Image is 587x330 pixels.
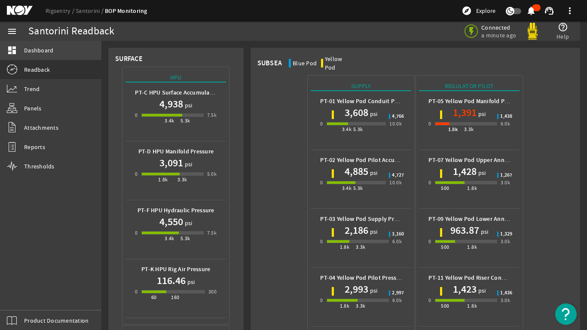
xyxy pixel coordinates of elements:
[467,243,477,251] div: 1.8k
[345,282,368,296] h1: 2,993
[186,278,195,286] span: psi
[135,229,138,237] div: 0
[320,119,323,128] div: 0
[208,287,217,296] div: 300
[428,274,585,282] b: PT-11 Yellow Pod Riser Connector Regulator Pilot Pressure
[392,173,404,178] span: 4,727
[481,24,518,31] span: Connected
[325,55,353,72] div: Yellow Pod
[158,175,168,184] div: 1.8k
[441,302,449,310] div: 500
[24,46,53,55] span: Dashboard
[24,162,55,171] span: Thresholds
[320,156,441,164] b: PT-02 Yellow Pod Pilot Accumulator Pressure
[356,302,366,310] div: 3.3k
[207,170,217,178] div: 5.0k
[171,293,179,302] div: 160
[419,82,520,91] div: Regulator Pilot
[441,243,449,251] div: 500
[356,243,366,251] div: 3.3k
[138,147,214,156] b: PT-D HPU Manifold Pressure
[458,4,499,18] button: Explore
[392,237,402,246] div: 6.0k
[500,173,512,178] span: 1,267
[24,143,45,151] span: Reports
[500,290,512,296] span: 1,436
[7,26,17,37] mat-icon: menu
[180,116,190,125] div: 5.3k
[389,119,402,128] div: 10.0k
[320,237,323,246] div: 0
[340,302,350,310] div: 1.8k
[467,302,477,310] div: 1.8k
[141,265,210,273] b: PT-K HPU Rig Air Pressure
[428,296,431,305] div: 0
[392,114,404,119] span: 4,766
[24,85,40,93] span: Trend
[138,206,214,214] b: PT-F HPU Hydraulic Pressure
[7,45,17,55] mat-icon: dashboard
[477,168,486,177] span: psi
[428,119,431,128] div: 0
[257,59,282,67] div: Subsea
[453,282,477,296] h1: 1,423
[555,303,577,325] button: Open Resource Center
[368,286,378,295] span: psi
[501,237,511,246] div: 3.0k
[467,184,477,192] div: 1.8k
[125,73,226,82] div: HPU
[392,290,404,296] span: 2,997
[428,215,554,223] b: PT-09 Yellow Pod Lower Annular Pilot Pressure
[556,32,569,41] span: Help
[177,175,187,184] div: 3.3k
[157,274,186,287] h1: 116.46
[159,156,183,170] h1: 3,091
[165,234,174,243] div: 3.4k
[558,22,568,32] mat-icon: help_outline
[500,114,512,119] span: 1,438
[428,237,431,246] div: 0
[368,227,378,236] span: psi
[135,287,138,296] div: 0
[345,106,368,119] h1: 3,608
[151,293,157,302] div: 60
[526,6,536,16] mat-icon: notifications
[24,123,58,132] span: Attachments
[524,23,541,40] img: Yellowpod.svg
[311,82,411,91] div: Supply
[183,160,193,168] span: psi
[448,125,458,134] div: 1.8k
[115,55,143,63] div: Surface
[453,165,477,178] h1: 1,428
[105,7,147,15] a: BOP Monitoring
[320,296,323,305] div: 0
[453,106,477,119] h1: 1,391
[183,219,193,227] span: psi
[183,101,193,110] span: psi
[135,89,242,97] b: PT-C HPU Surface Accumulator Pressure
[342,125,352,134] div: 3.4k
[501,119,511,128] div: 6.0k
[559,0,580,21] button: more_vert
[500,232,512,237] span: 1,329
[24,104,42,113] span: Panels
[481,31,518,39] span: a minute ago
[477,286,486,295] span: psi
[450,223,479,237] h1: 963.87
[293,59,317,67] div: Blue Pod
[428,156,554,164] b: PT-07 Yellow Pod Upper Annular Pilot Pressure
[464,125,474,134] div: 3.3k
[135,170,138,178] div: 0
[24,316,89,325] span: Product Documentation
[441,184,449,192] div: 500
[24,65,50,74] span: Readback
[345,223,368,237] h1: 2,186
[46,7,76,15] a: Rigsentry
[479,227,489,236] span: psi
[180,234,190,243] div: 5.3k
[320,178,323,187] div: 0
[428,97,538,105] b: PT-05 Yellow Pod Manifold Pilot Pressure
[476,6,495,15] span: Explore
[320,274,405,282] b: PT-04 Yellow Pod Pilot Pressure
[501,296,511,305] div: 3.0k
